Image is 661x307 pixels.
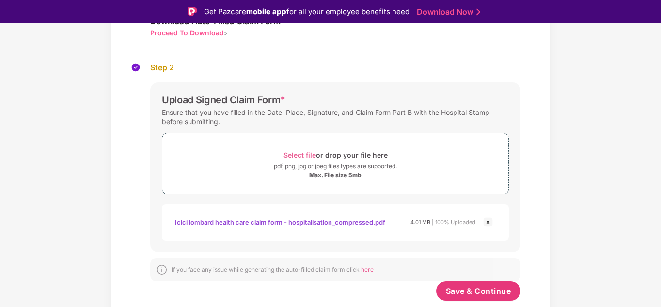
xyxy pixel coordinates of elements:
[150,63,520,73] div: Step 2
[476,7,480,17] img: Stroke
[274,162,397,171] div: pdf, png, jpg or jpeg files types are supported.
[436,281,521,301] button: Save & Continue
[204,6,409,17] div: Get Pazcare for all your employee benefits need
[162,106,509,128] div: Ensure that you have filled in the Date, Place, Signature, and Claim Form Part B with the Hospita...
[432,219,475,226] span: | 100% Uploaded
[131,63,141,72] img: svg+xml;base64,PHN2ZyBpZD0iU3RlcC1Eb25lLTMyeDMyIiB4bWxucz0iaHR0cDovL3d3dy53My5vcmcvMjAwMC9zdmciIH...
[309,171,362,179] div: Max. File size 5mb
[150,28,224,37] div: Proceed To Download
[224,30,228,37] span: >
[162,141,508,187] span: Select fileor drop your file herepdf, png, jpg or jpeg files types are supported.Max. File size 5mb
[410,219,430,226] span: 4.01 MB
[482,216,494,228] img: svg+xml;base64,PHN2ZyBpZD0iQ3Jvc3MtMjR4MjQiIHhtbG5zPSJodHRwOi8vd3d3LnczLm9yZy8yMDAwL3N2ZyIgd2lkdG...
[156,264,168,275] img: svg+xml;base64,PHN2ZyBpZD0iSW5mb18tXzMyeDMyIiBkYXRhLW5hbWU9IkluZm8gLSAzMngzMiIgeG1sbnM9Imh0dHA6Ly...
[172,266,374,274] div: If you face any issue while generating the auto-filled claim form click
[361,266,374,273] span: here
[162,94,285,106] div: Upload Signed Claim Form
[188,7,197,16] img: Logo
[175,214,385,230] div: Icici lombard health care claim form - hospitalisation_compressed.pdf
[283,151,316,159] span: Select file
[446,286,511,296] span: Save & Continue
[246,7,286,16] strong: mobile app
[417,7,477,17] a: Download Now
[283,148,388,162] div: or drop your file here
